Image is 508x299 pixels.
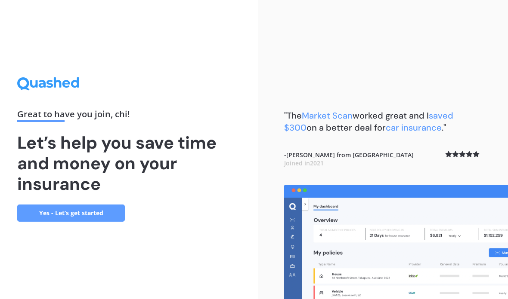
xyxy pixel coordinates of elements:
[17,204,125,222] a: Yes - Let’s get started
[284,159,324,167] span: Joined in 2021
[302,110,353,121] span: Market Scan
[284,185,508,299] img: dashboard.webp
[17,110,241,122] div: Great to have you join , chi !
[386,122,442,133] span: car insurance
[284,151,414,168] b: - [PERSON_NAME] from [GEOGRAPHIC_DATA]
[284,110,453,133] b: "The worked great and I on a better deal for ."
[17,132,241,194] h1: Let’s help you save time and money on your insurance
[284,110,453,133] span: saved $300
